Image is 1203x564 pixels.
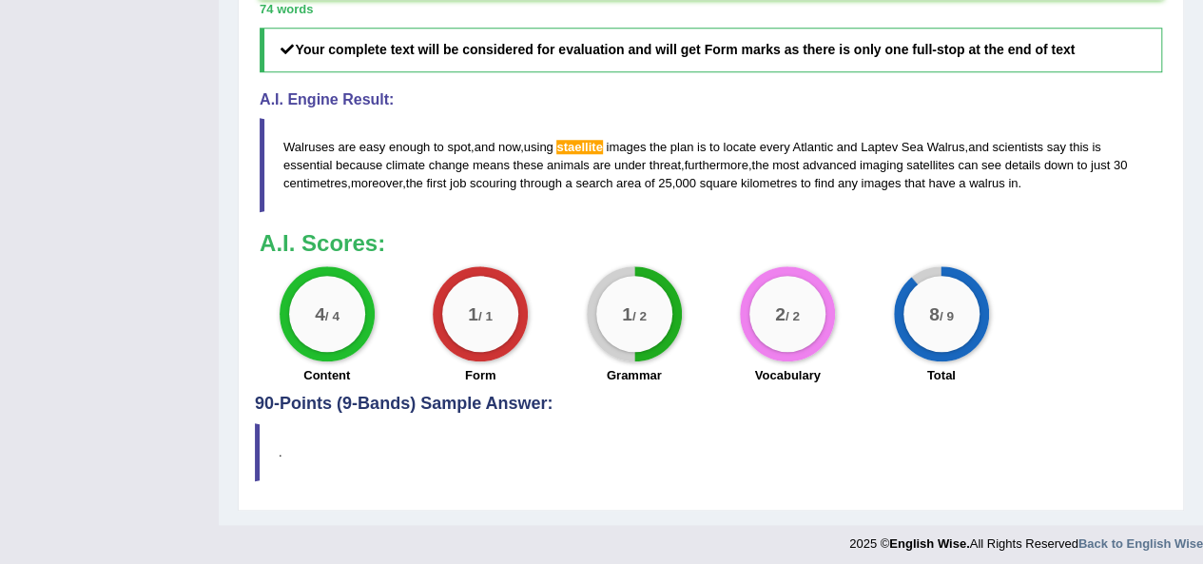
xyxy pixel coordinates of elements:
[1114,158,1127,172] span: 30
[406,176,423,190] span: the
[650,158,681,172] span: threat
[751,158,768,172] span: the
[645,176,655,190] span: of
[1044,158,1074,172] span: down
[699,176,737,190] span: square
[904,176,925,190] span: that
[592,158,611,172] span: are
[861,140,898,154] span: Laptev
[803,158,856,172] span: advanced
[468,302,478,323] big: 1
[906,158,955,172] span: satellites
[786,308,800,322] small: / 2
[389,140,430,154] span: enough
[926,140,964,154] span: Walrus
[434,140,444,154] span: to
[775,302,786,323] big: 2
[1091,158,1110,172] span: just
[902,140,923,154] span: Sea
[958,158,978,172] span: can
[315,302,325,323] big: 4
[614,158,646,172] span: under
[260,230,385,256] b: A.I. Scores:
[675,176,696,190] span: 000
[607,366,662,384] label: Grammar
[929,302,940,323] big: 8
[475,140,495,154] span: and
[959,176,965,190] span: a
[760,140,790,154] span: every
[801,176,811,190] span: to
[255,423,1167,481] blockquote: .
[283,158,332,172] span: essential
[992,140,1042,154] span: scientists
[1004,158,1040,172] span: details
[260,28,1162,72] h5: Your complete text will be considered for evaluation and will get Form marks as there is only one...
[622,302,632,323] big: 1
[426,176,446,190] span: first
[520,176,562,190] span: through
[616,176,641,190] span: area
[478,308,493,322] small: / 1
[755,366,821,384] label: Vocabulary
[697,140,706,154] span: is
[283,176,347,190] span: centimetres
[513,158,543,172] span: these
[981,158,1001,172] span: see
[650,140,667,154] span: the
[849,525,1203,553] div: 2025 © All Rights Reserved
[685,158,748,172] span: furthermore
[565,176,572,190] span: a
[723,140,756,154] span: locate
[325,308,340,322] small: / 4
[838,176,858,190] span: any
[283,140,335,154] span: Walruses
[658,176,671,190] span: 25
[1069,140,1088,154] span: this
[1046,140,1065,154] span: say
[927,366,956,384] label: Total
[450,176,466,190] span: job
[556,140,602,154] span: Possible spelling mistake found. (did you mean: satellite)
[575,176,612,190] span: search
[470,176,516,190] span: scouring
[1092,140,1100,154] span: is
[939,308,953,322] small: / 9
[303,366,350,384] label: Content
[351,176,402,190] span: moreover
[359,140,385,154] span: easy
[1008,176,1018,190] span: in
[968,140,989,154] span: and
[336,158,382,172] span: because
[386,158,425,172] span: climate
[709,140,720,154] span: to
[260,91,1162,108] h4: A.I. Engine Result:
[670,140,694,154] span: plan
[860,158,903,172] span: imaging
[741,176,797,190] span: kilometres
[772,158,799,172] span: most
[861,176,901,190] span: images
[1078,536,1203,551] a: Back to English Wise
[429,158,470,172] span: change
[814,176,834,190] span: find
[631,308,646,322] small: / 2
[928,176,955,190] span: have
[547,158,590,172] span: animals
[1077,158,1087,172] span: to
[524,140,553,154] span: using
[969,176,1005,190] span: walrus
[792,140,833,154] span: Atlantic
[260,118,1162,212] blockquote: , , , , , , , , .
[473,158,510,172] span: means
[465,366,496,384] label: Form
[606,140,646,154] span: images
[889,536,969,551] strong: English Wise.
[338,140,356,154] span: are
[447,140,471,154] span: spot
[498,140,520,154] span: now
[837,140,858,154] span: and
